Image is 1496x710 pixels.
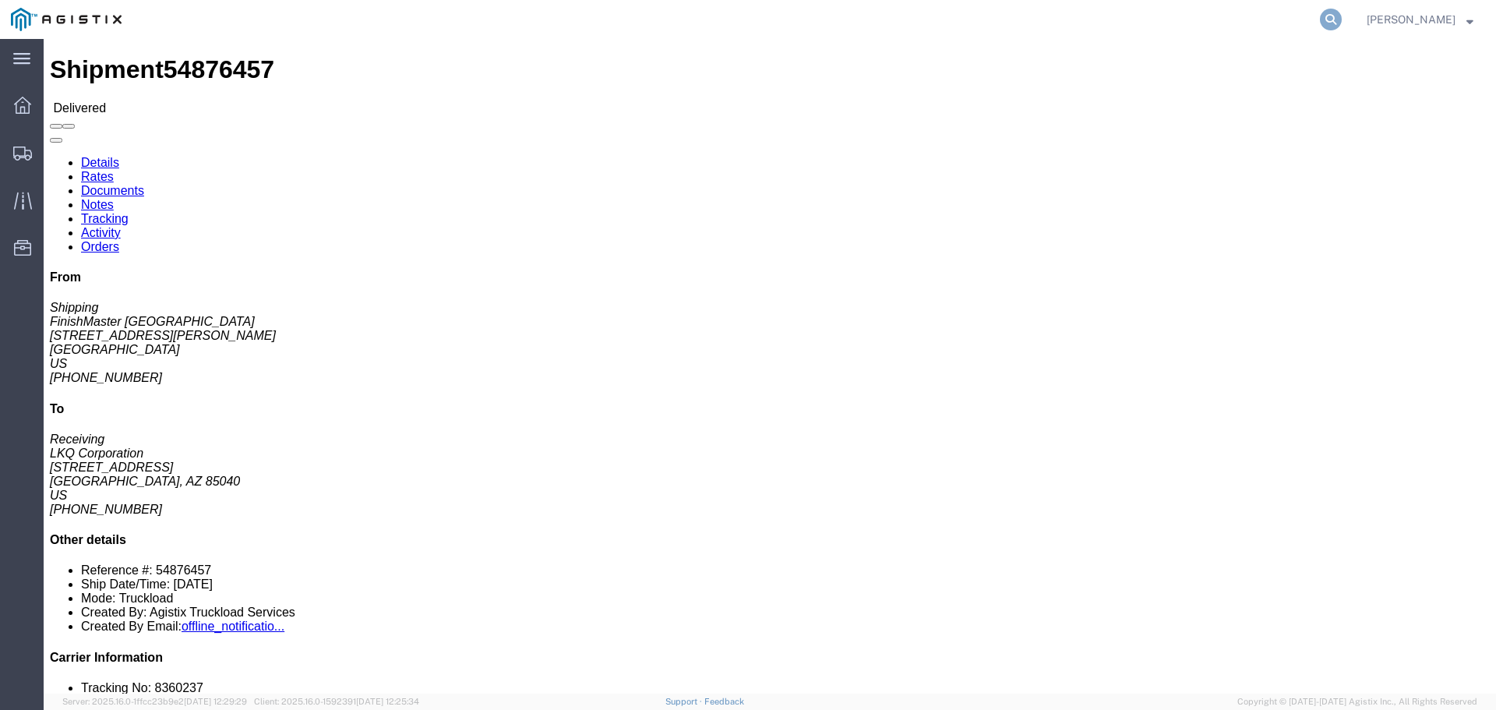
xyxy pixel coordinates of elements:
iframe: FS Legacy Container [44,39,1496,694]
span: [DATE] 12:25:34 [356,697,419,706]
span: Copyright © [DATE]-[DATE] Agistix Inc., All Rights Reserved [1237,695,1477,708]
img: logo [11,8,122,31]
a: Support [665,697,704,706]
a: Feedback [704,697,744,706]
span: Client: 2025.16.0-1592391 [254,697,419,706]
button: [PERSON_NAME] [1366,10,1474,29]
span: Server: 2025.16.0-1ffcc23b9e2 [62,697,247,706]
span: [DATE] 12:29:29 [184,697,247,706]
span: Douglas Harris [1367,11,1455,28]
